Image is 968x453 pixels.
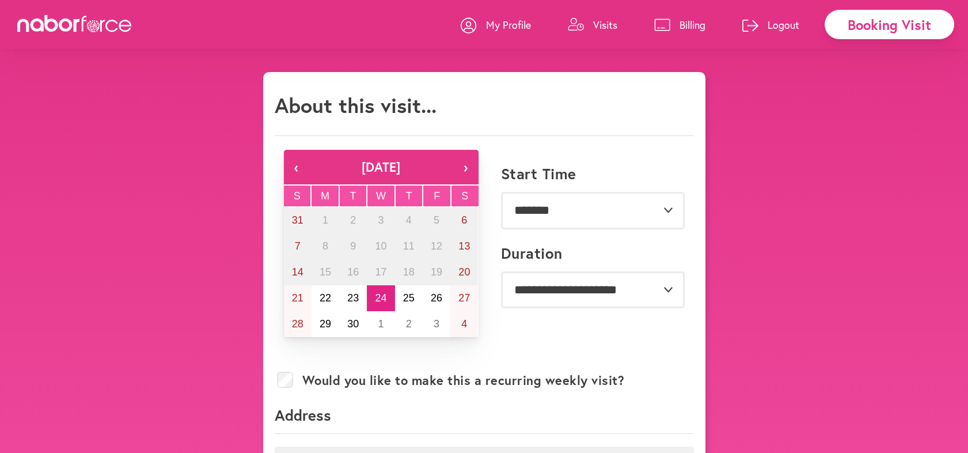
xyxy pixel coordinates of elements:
abbr: September 27, 2025 [458,292,470,304]
button: September 23, 2025 [339,285,367,311]
abbr: September 4, 2025 [406,214,412,226]
button: September 21, 2025 [284,285,312,311]
p: My Profile [486,18,531,32]
button: September 15, 2025 [312,259,339,285]
h1: About this visit... [275,93,436,118]
abbr: September 24, 2025 [375,292,386,304]
button: September 26, 2025 [423,285,450,311]
abbr: September 2, 2025 [350,214,356,226]
abbr: Monday [321,190,329,202]
abbr: Thursday [406,190,412,202]
abbr: September 8, 2025 [322,240,328,252]
button: October 2, 2025 [395,311,423,337]
button: September 25, 2025 [395,285,423,311]
button: September 22, 2025 [312,285,339,311]
button: September 16, 2025 [339,259,367,285]
abbr: September 3, 2025 [378,214,384,226]
button: September 2, 2025 [339,207,367,233]
label: Would you like to make this a recurring weekly visit? [302,373,625,388]
div: Booking Visit [825,10,954,39]
button: September 17, 2025 [367,259,394,285]
abbr: September 15, 2025 [320,266,331,278]
button: September 20, 2025 [450,259,478,285]
abbr: October 4, 2025 [461,318,467,330]
abbr: September 22, 2025 [320,292,331,304]
p: Billing [680,18,705,32]
abbr: August 31, 2025 [292,214,303,226]
button: October 4, 2025 [450,311,478,337]
abbr: September 23, 2025 [347,292,359,304]
button: September 28, 2025 [284,311,312,337]
button: [DATE] [309,150,453,184]
a: Visits [568,7,617,42]
abbr: October 3, 2025 [434,318,439,330]
button: September 3, 2025 [367,207,394,233]
abbr: September 1, 2025 [322,214,328,226]
abbr: September 13, 2025 [458,240,470,252]
button: ‹ [284,150,309,184]
abbr: September 19, 2025 [431,266,442,278]
abbr: September 25, 2025 [403,292,415,304]
abbr: September 10, 2025 [375,240,386,252]
abbr: September 17, 2025 [375,266,386,278]
abbr: September 14, 2025 [292,266,303,278]
abbr: October 1, 2025 [378,318,384,330]
button: September 12, 2025 [423,233,450,259]
abbr: September 28, 2025 [292,318,303,330]
abbr: September 30, 2025 [347,318,359,330]
abbr: September 26, 2025 [431,292,442,304]
abbr: Tuesday [350,190,356,202]
abbr: Saturday [461,190,468,202]
button: September 6, 2025 [450,207,478,233]
button: August 31, 2025 [284,207,312,233]
button: September 1, 2025 [312,207,339,233]
abbr: September 12, 2025 [431,240,442,252]
button: September 24, 2025 [367,285,394,311]
abbr: September 5, 2025 [434,214,439,226]
abbr: September 16, 2025 [347,266,359,278]
button: September 11, 2025 [395,233,423,259]
button: October 3, 2025 [423,311,450,337]
a: Billing [654,7,705,42]
abbr: September 7, 2025 [295,240,301,252]
abbr: Wednesday [376,190,386,202]
abbr: September 18, 2025 [403,266,415,278]
abbr: September 20, 2025 [458,266,470,278]
abbr: September 21, 2025 [292,292,303,304]
abbr: September 6, 2025 [461,214,467,226]
button: September 8, 2025 [312,233,339,259]
button: September 29, 2025 [312,311,339,337]
a: My Profile [461,7,531,42]
button: September 19, 2025 [423,259,450,285]
abbr: September 9, 2025 [350,240,356,252]
button: September 7, 2025 [284,233,312,259]
button: September 13, 2025 [450,233,478,259]
p: Address [275,405,694,434]
abbr: September 11, 2025 [403,240,415,252]
label: Duration [501,244,563,262]
button: September 30, 2025 [339,311,367,337]
button: September 18, 2025 [395,259,423,285]
abbr: September 29, 2025 [320,318,331,330]
button: September 14, 2025 [284,259,312,285]
abbr: October 2, 2025 [406,318,412,330]
button: September 5, 2025 [423,207,450,233]
a: Logout [742,7,799,42]
button: › [453,150,479,184]
button: September 4, 2025 [395,207,423,233]
button: October 1, 2025 [367,311,394,337]
p: Visits [593,18,617,32]
label: Start Time [501,165,576,183]
button: September 27, 2025 [450,285,478,311]
button: September 10, 2025 [367,233,394,259]
abbr: Friday [434,190,440,202]
p: Logout [768,18,799,32]
button: September 9, 2025 [339,233,367,259]
abbr: Sunday [294,190,301,202]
